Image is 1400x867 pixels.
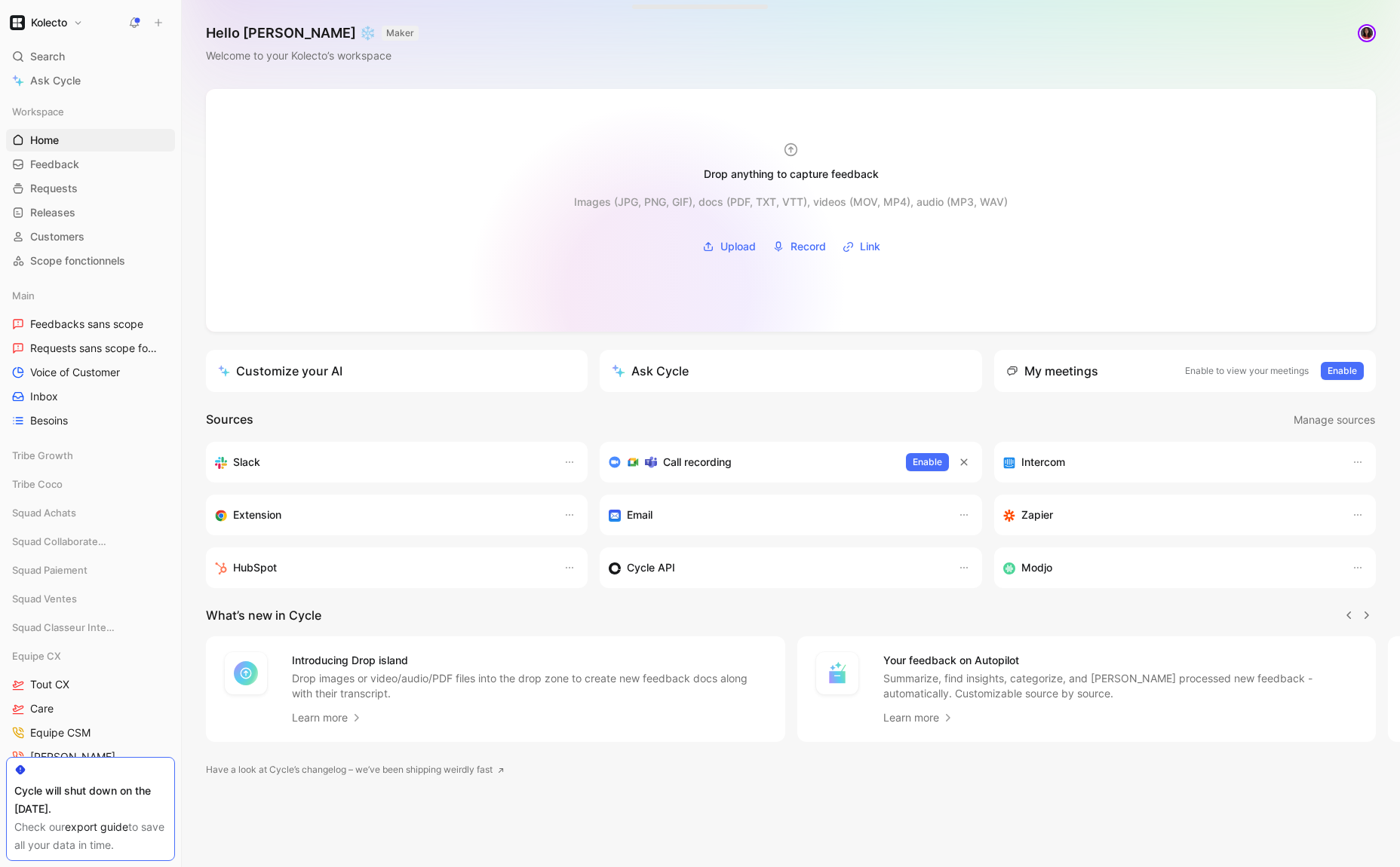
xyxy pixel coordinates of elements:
span: Tribe Growth [12,448,73,463]
span: Requests [30,181,78,196]
span: Inbox [30,389,58,404]
span: Besoins [30,413,68,428]
div: Squad Ventes [6,587,175,610]
h3: Call recording [663,453,732,471]
div: Tribe Coco [6,473,175,500]
a: Feedback [6,153,175,176]
span: Customers [30,229,84,244]
div: Equipe CX [6,645,175,667]
a: Learn more [292,709,363,727]
span: Equipe CSM [30,725,91,740]
span: Main [12,288,35,303]
h3: Extension [233,506,281,524]
a: export guide [65,820,128,833]
div: Images (JPG, PNG, GIF), docs (PDF, TXT, VTT), videos (MOV, MP4), audio (MP3, WAV) [574,193,1008,211]
button: MAKER [382,26,419,41]
a: Have a look at Cycle’s changelog – we’ve been shipping weirdly fast [206,762,505,777]
div: Customize your AI [218,362,342,380]
div: Squad Achats [6,501,175,528]
div: Squad Collaborateurs [6,530,175,553]
span: Link [860,237,880,256]
div: Ask Cycle [612,362,689,380]
span: Requests sans scope fonctionnel [30,341,157,356]
h3: Cycle API [627,559,675,577]
div: Squad Classeur Intelligent [6,616,175,639]
span: Voice of Customer [30,365,120,380]
img: Kolecto [10,15,25,30]
a: Feedbacks sans scope [6,313,175,335]
span: Squad Collaborateurs [12,534,112,549]
div: Main [6,284,175,307]
span: Care [30,701,54,716]
span: Feedbacks sans scope [30,317,143,332]
a: Equipe CSM [6,721,175,744]
span: Home [30,133,59,148]
img: avatar [1359,26,1374,41]
a: Requests [6,177,175,200]
div: Squad Paiement [6,559,175,586]
div: Forward emails to your feedback inbox [609,506,942,524]
a: Requests sans scope fonctionnel [6,337,175,360]
p: Drop images or video/audio/PDF files into the drop zone to create new feedback docs along with th... [292,671,767,701]
div: Squad Ventes [6,587,175,614]
span: Squad Classeur Intelligent [12,620,117,635]
h3: Email [627,506,652,524]
h3: Slack [233,453,260,471]
h3: Modjo [1021,559,1052,577]
div: Squad Achats [6,501,175,524]
span: Squad Paiement [12,562,87,577]
span: Workspace [12,104,64,119]
a: Customers [6,225,175,248]
span: Ask Cycle [30,72,81,90]
span: [PERSON_NAME] [30,749,115,764]
a: [PERSON_NAME] [6,746,175,768]
a: Ask Cycle [6,69,175,92]
a: Tout CX [6,673,175,696]
div: Sync customers & send feedback from custom sources. Get inspired by our favorite use case [609,559,942,577]
div: Record & transcribe meetings from Zoom, Meet & Teams. [609,453,893,471]
span: Search [30,47,65,66]
div: Capture feedback from anywhere on the web [215,506,548,524]
div: Workspace [6,100,175,123]
h4: Your feedback on Autopilot [883,651,1359,669]
span: Enable [913,455,942,470]
div: Welcome to your Kolecto’s workspace [206,47,419,65]
a: Scope fonctionnels [6,250,175,272]
div: Tribe Growth [6,444,175,471]
div: Tribe Coco [6,473,175,495]
div: Cycle will shut down on the [DATE]. [14,782,167,818]
span: Scope fonctionnels [30,253,125,268]
span: Tout CX [30,677,69,692]
button: Record [767,235,831,258]
div: MainFeedbacks sans scopeRequests sans scope fonctionnelVoice of CustomerInboxBesoins [6,284,175,432]
a: Voice of Customer [6,361,175,384]
h2: What’s new in Cycle [206,606,321,624]
div: My meetings [1006,362,1098,380]
div: Squad Classeur Intelligent [6,616,175,643]
a: Releases [6,201,175,224]
h1: Hello [PERSON_NAME] ❄️ [206,24,419,42]
span: Releases [30,205,75,220]
button: KolectoKolecto [6,12,87,33]
div: Tribe Growth [6,444,175,467]
button: Enable [906,453,949,471]
span: Manage sources [1294,411,1375,429]
div: Squad Paiement [6,559,175,581]
a: Learn more [883,709,954,727]
a: Inbox [6,385,175,408]
a: Care [6,697,175,720]
div: Sync your customers, send feedback and get updates in Slack [215,453,548,471]
span: Feedback [30,157,79,172]
span: Squad Achats [12,505,76,520]
div: Drop anything to capture feedback [704,165,879,183]
h3: Intercom [1021,453,1065,471]
button: Ask Cycle [600,350,981,392]
div: Squad Collaborateurs [6,530,175,557]
a: Customize your AI [206,350,588,392]
p: Enable to view your meetings [1185,363,1309,378]
a: Besoins [6,409,175,432]
span: Enable [1328,363,1357,378]
h2: Sources [206,410,253,430]
h4: Introducing Drop island [292,651,767,669]
div: Capture feedback from thousands of sources with Zapier (survey results, recordings, sheets, etc). [1003,506,1337,524]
